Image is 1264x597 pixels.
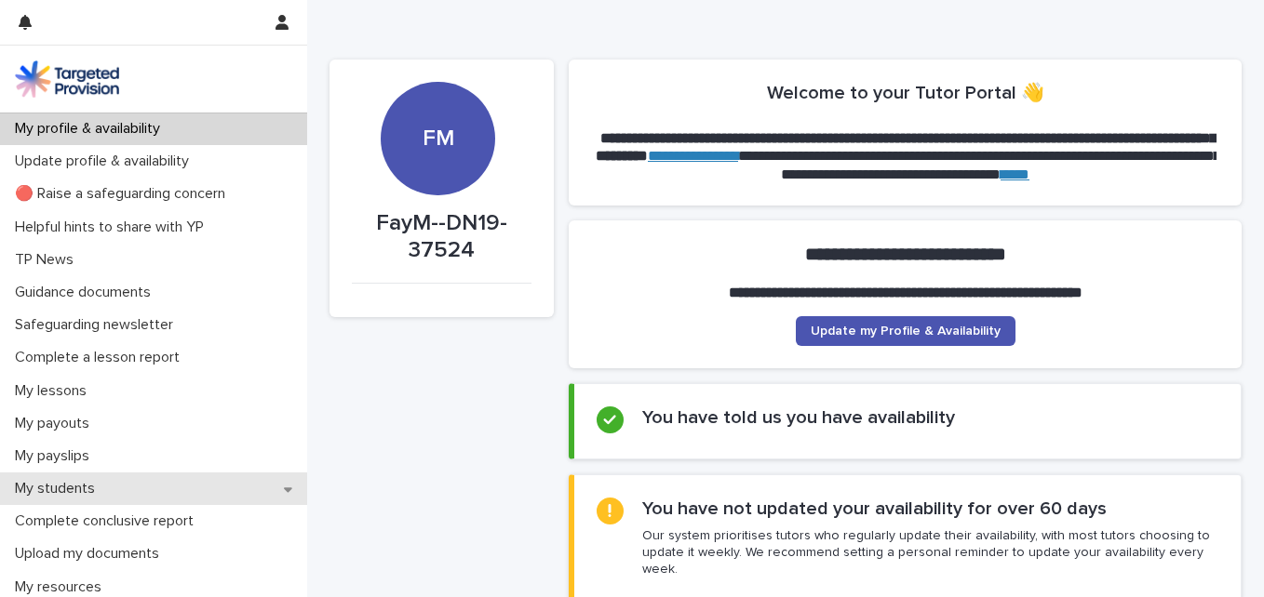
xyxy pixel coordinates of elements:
img: M5nRWzHhSzIhMunXDL62 [15,60,119,98]
h2: You have told us you have availability [642,406,955,429]
p: Our system prioritises tutors who regularly update their availability, with most tutors choosing ... [642,527,1218,578]
p: TP News [7,251,88,269]
p: Guidance documents [7,284,166,301]
p: Complete conclusive report [7,512,208,530]
p: My payslips [7,447,104,465]
p: My lessons [7,382,101,400]
p: 🔴 Raise a safeguarding concern [7,185,240,203]
span: Update my Profile & Availability [811,325,1001,338]
p: Safeguarding newsletter [7,316,188,334]
p: Update profile & availability [7,153,204,170]
p: Upload my documents [7,545,174,563]
h2: Welcome to your Tutor Portal 👋 [767,82,1044,104]
p: My students [7,480,110,497]
div: FM [381,12,494,153]
p: My resources [7,578,116,596]
p: Complete a lesson report [7,349,195,366]
p: FayM--DN19-37524 [352,210,531,264]
p: My profile & availability [7,120,175,138]
h2: You have not updated your availability for over 60 days [642,497,1107,520]
p: My payouts [7,415,104,432]
a: Update my Profile & Availability [796,316,1015,346]
p: Helpful hints to share with YP [7,219,219,236]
